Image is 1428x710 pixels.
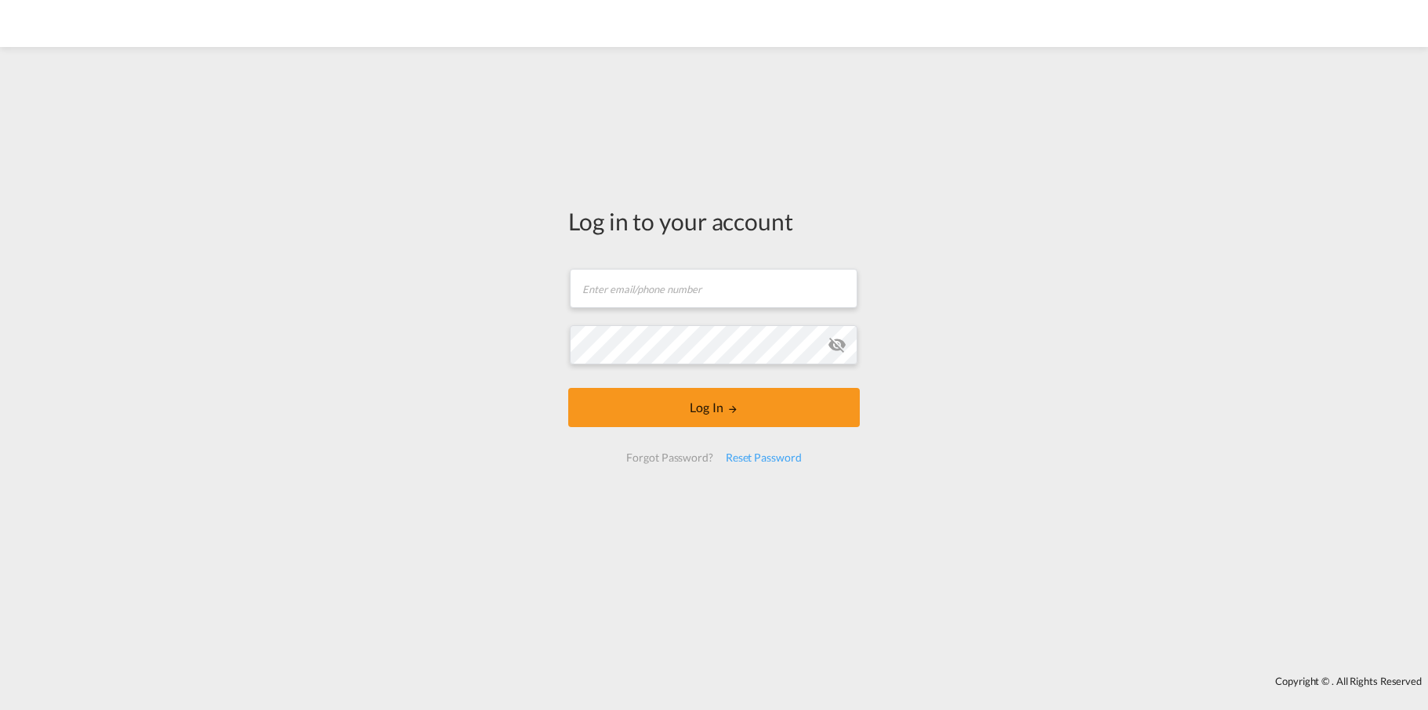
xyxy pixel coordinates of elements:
[620,444,719,472] div: Forgot Password?
[719,444,808,472] div: Reset Password
[568,388,860,427] button: LOGIN
[568,205,860,237] div: Log in to your account
[570,269,857,308] input: Enter email/phone number
[828,335,846,354] md-icon: icon-eye-off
